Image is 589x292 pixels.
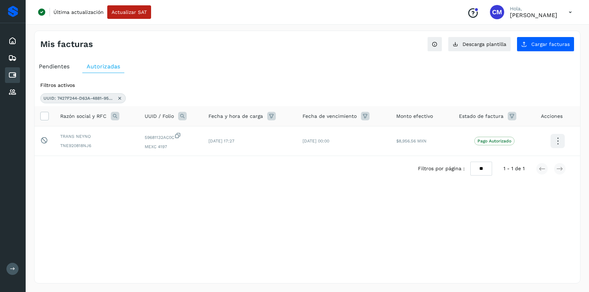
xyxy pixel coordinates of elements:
span: Autorizadas [87,63,120,70]
span: MEXC 4197 [145,144,197,150]
span: TNE920818NJ6 [60,142,133,149]
span: Acciones [541,113,563,120]
span: 1 - 1 de 1 [503,165,525,172]
div: Inicio [5,33,20,49]
span: 59681132AC0C [145,132,197,141]
p: Pago Autorizado [477,139,511,144]
span: TRANS NEYNO [60,133,133,140]
button: Actualizar SAT [107,5,151,19]
span: $8,956.56 MXN [396,139,427,144]
button: Descarga plantilla [448,37,511,52]
span: Pendientes [39,63,69,70]
div: UUID: 7427F244-D63A-4881-9578-59681132AC0C [40,93,126,103]
div: Proveedores [5,84,20,100]
div: Cuentas por pagar [5,67,20,83]
button: Cargar facturas [517,37,574,52]
p: Última actualización [53,9,104,15]
span: Cargar facturas [531,42,570,47]
span: [DATE] 17:27 [208,139,234,144]
span: UUID: 7427F244-D63A-4881-9578-59681132AC0C [43,95,115,101]
span: Filtros por página : [418,165,465,172]
span: Descarga plantilla [463,42,506,47]
span: Fecha y hora de carga [208,113,263,120]
span: Monto efectivo [396,113,433,120]
span: Actualizar SAT [112,10,147,15]
span: Fecha de vencimiento [303,113,357,120]
span: Estado de factura [459,113,503,120]
h4: Mis facturas [40,39,93,49]
span: Razón social y RFC [60,113,107,120]
div: Embarques [5,50,20,66]
div: Filtros activos [40,82,574,89]
p: Cynthia Mendoza [510,12,557,19]
span: [DATE] 00:00 [303,139,329,144]
p: Hola, [510,6,557,12]
span: UUID / Folio [145,113,174,120]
